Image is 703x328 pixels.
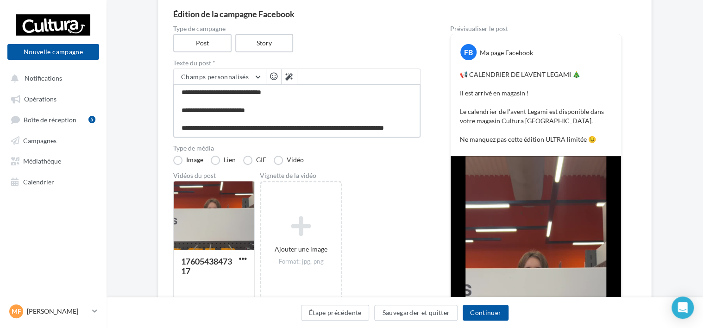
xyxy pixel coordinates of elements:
[25,74,62,82] span: Notifications
[88,116,95,123] div: 5
[12,307,21,316] span: MF
[6,90,101,107] a: Opérations
[173,60,421,66] label: Texte du post *
[463,305,508,321] button: Continuer
[181,256,232,276] div: 1760543847317
[173,34,232,52] label: Post
[6,111,101,128] a: Boîte de réception5
[260,172,342,179] div: Vignette de la vidéo
[672,296,694,319] div: Open Intercom Messenger
[480,48,533,57] div: Ma page Facebook
[7,303,99,320] a: MF [PERSON_NAME]
[23,136,56,144] span: Campagnes
[274,156,304,165] label: Vidéo
[6,69,97,86] button: Notifications
[450,25,621,32] div: Prévisualiser le post
[7,44,99,60] button: Nouvelle campagne
[173,25,421,32] label: Type de campagne
[24,115,76,123] span: Boîte de réception
[460,44,477,60] div: FB
[23,157,61,165] span: Médiathèque
[211,156,236,165] label: Lien
[173,145,421,151] label: Type de média
[173,10,636,18] div: Édition de la campagne Facebook
[27,307,88,316] p: [PERSON_NAME]
[6,173,101,189] a: Calendrier
[243,156,266,165] label: GIF
[6,152,101,169] a: Médiathèque
[181,73,249,81] span: Champs personnalisés
[460,70,612,144] p: 📢 CALENDRIER DE L'AVENT LEGAMI 🎄 Il est arrivé en magasin ! Le calendrier de l'avent Legami est d...
[235,34,294,52] label: Story
[374,305,458,321] button: Sauvegarder et quitter
[301,305,370,321] button: Étape précédente
[173,156,203,165] label: Image
[174,69,266,85] button: Champs personnalisés
[24,95,56,103] span: Opérations
[6,132,101,148] a: Campagnes
[173,172,255,179] div: Vidéos du post
[23,177,54,185] span: Calendrier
